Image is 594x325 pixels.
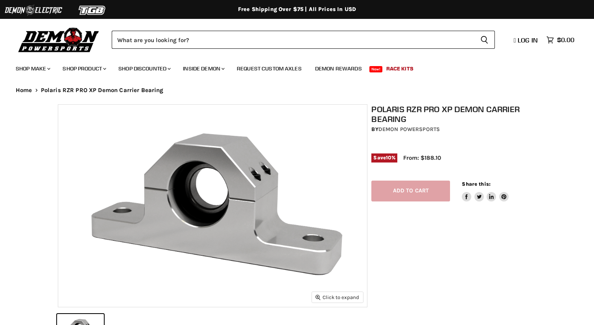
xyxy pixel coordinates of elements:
a: Inside Demon [177,61,229,77]
img: Demon Electric Logo 2 [4,3,63,18]
aside: Share this: [462,181,509,201]
span: Share this: [462,181,490,187]
div: by [371,125,540,134]
a: Home [16,87,32,94]
a: $0.00 [542,34,578,46]
input: Search [112,31,474,49]
span: From: $188.10 [403,154,441,161]
span: Polaris RZR PRO XP Demon Carrier Bearing [41,87,164,94]
a: Demon Rewards [309,61,368,77]
a: Shop Discounted [113,61,175,77]
span: Log in [518,36,538,44]
ul: Main menu [10,57,572,77]
button: Search [474,31,495,49]
a: Demon Powersports [378,126,440,133]
a: Shop Make [10,61,55,77]
a: Request Custom Axles [231,61,308,77]
span: Click to expand [315,294,359,300]
img: TGB Logo 2 [63,3,122,18]
h1: Polaris RZR PRO XP Demon Carrier Bearing [371,104,540,124]
span: New! [369,66,383,72]
img: Polaris RZR PRO XP Demon Carrier Bearing [58,105,367,307]
img: Demon Powersports [16,26,102,54]
a: Race Kits [380,61,419,77]
form: Product [112,31,495,49]
button: Click to expand [312,292,363,303]
span: Save % [371,153,397,162]
span: $0.00 [557,36,574,44]
a: Shop Product [57,61,111,77]
span: 10 [386,155,391,161]
a: Log in [510,37,542,44]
